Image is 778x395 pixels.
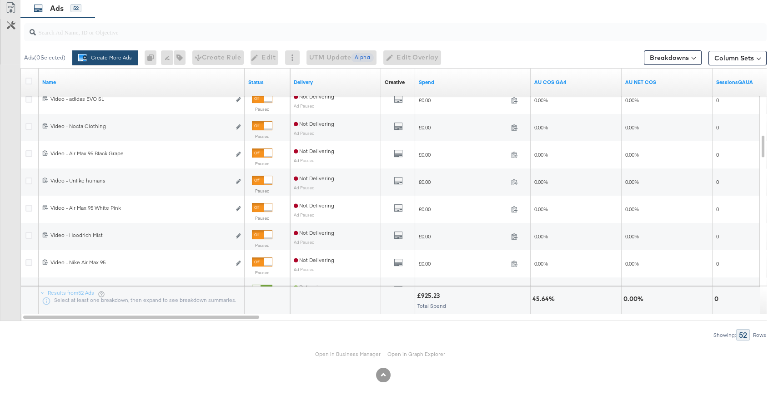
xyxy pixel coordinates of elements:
[716,151,719,158] span: 0
[50,259,231,266] div: Video - Nike Air Max 95
[294,148,334,154] span: Not Delivering
[625,260,639,267] span: 0.00%
[753,332,767,338] div: Rows
[419,97,507,104] span: £0.00
[419,151,507,158] span: £0.00
[419,178,507,185] span: £0.00
[534,97,548,104] span: 0.00%
[623,295,646,303] div: 0.00%
[534,151,548,158] span: 0.00%
[294,120,334,127] span: Not Delivering
[294,79,377,86] a: Reflects the ability of your Ad to achieve delivery.
[419,206,507,212] span: £0.00
[716,178,719,185] span: 0
[716,97,719,104] span: 0
[294,229,334,236] span: Not Delivering
[315,351,381,358] a: Open in Business Manager
[534,260,548,267] span: 0.00%
[50,204,231,212] div: Video - Air Max 95 White Pink
[50,4,64,13] span: Ads
[716,260,719,267] span: 0
[294,239,315,245] sub: Ad Paused
[70,4,81,12] div: 52
[713,332,736,338] div: Showing:
[625,233,639,240] span: 0.00%
[714,295,721,303] div: 0
[252,215,272,221] label: Paused
[252,242,272,248] label: Paused
[716,124,719,131] span: 0
[252,106,272,112] label: Paused
[708,51,767,65] button: Column Sets
[385,79,405,86] a: Shows the creative associated with your ad.
[419,233,507,240] span: £0.00
[625,124,639,131] span: 0.00%
[42,79,241,86] a: Ad Name.
[294,185,315,190] sub: Ad Paused
[417,302,446,309] span: Total Spend
[532,295,557,303] div: 45.64%
[419,260,507,267] span: £0.00
[294,202,334,209] span: Not Delivering
[387,351,445,358] a: Open in Graph Explorer
[24,54,65,62] div: Ads ( 0 Selected)
[736,329,750,341] div: 52
[145,50,161,65] div: 0
[419,79,527,86] a: The total amount spent to date.
[294,212,315,217] sub: Ad Paused
[419,124,507,131] span: £0.00
[294,158,315,163] sub: Ad Paused
[716,233,719,240] span: 0
[625,178,639,185] span: 0.00%
[625,206,639,212] span: 0.00%
[625,151,639,158] span: 0.00%
[248,79,286,86] a: Shows the current state of your Ad.
[294,103,315,109] sub: Ad Paused
[534,206,548,212] span: 0.00%
[50,232,231,239] div: Video - Hoodrich Mist
[50,95,231,103] div: Video - adidas EVO SL
[294,130,315,136] sub: Ad Paused
[294,284,324,291] span: Delivering
[534,79,618,86] a: AU COS GA4
[385,79,405,86] div: Creative
[534,233,548,240] span: 0.00%
[50,150,231,157] div: Video - Air Max 95 Black Grape
[36,20,699,37] input: Search Ad Name, ID or Objective
[252,161,272,167] label: Paused
[534,124,548,131] span: 0.00%
[294,175,334,182] span: Not Delivering
[252,270,272,276] label: Paused
[294,257,334,263] span: Not Delivering
[50,177,231,184] div: Video - Unlike humans
[252,188,272,194] label: Paused
[716,206,719,212] span: 0
[252,133,272,139] label: Paused
[50,123,231,130] div: Video - Nocta Clothing
[625,97,639,104] span: 0.00%
[644,50,702,65] button: Breakdowns
[534,178,548,185] span: 0.00%
[625,79,709,86] a: TPS Net COS
[417,291,442,300] div: £925.23
[294,267,315,272] sub: Ad Paused
[72,50,138,65] button: Create More Ads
